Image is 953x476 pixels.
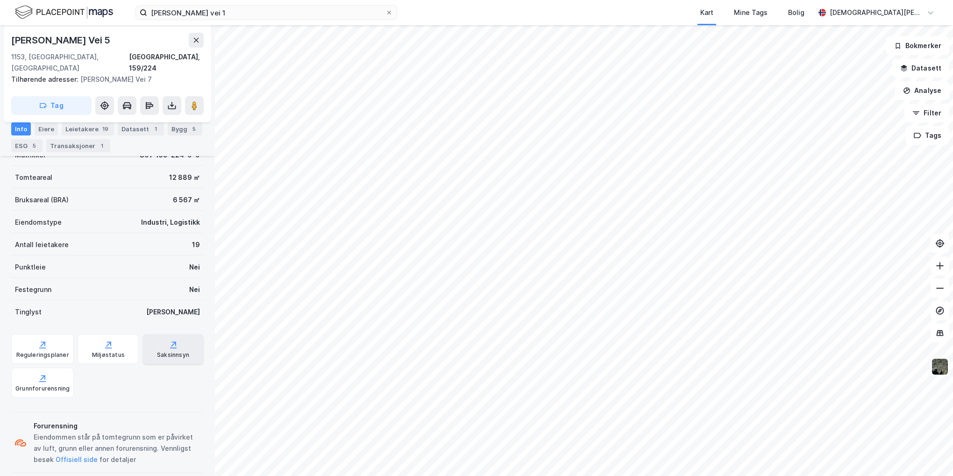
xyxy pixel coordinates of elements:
div: [PERSON_NAME] Vei 7 [11,74,196,85]
div: Grunnforurensning [15,385,70,392]
div: Kart [700,7,713,18]
div: Saksinnsyn [157,351,189,359]
div: Bruksareal (BRA) [15,194,69,206]
div: Nei [189,284,200,295]
div: Eiendomstype [15,217,62,228]
button: Tag [11,96,92,115]
div: 19 [100,124,110,134]
button: Filter [904,104,949,122]
div: 5 [189,124,199,134]
div: Mine Tags [734,7,768,18]
iframe: Chat Widget [906,431,953,476]
div: Punktleie [15,262,46,273]
div: Info [11,122,31,135]
div: [PERSON_NAME] Vei 5 [11,33,112,48]
div: 1 [97,141,107,150]
div: [PERSON_NAME] [146,306,200,318]
div: Forurensning [34,420,200,432]
input: Søk på adresse, matrikkel, gårdeiere, leietakere eller personer [147,6,385,20]
div: Transaksjoner [46,139,110,152]
div: 12 889 ㎡ [169,172,200,183]
div: 1153, [GEOGRAPHIC_DATA], [GEOGRAPHIC_DATA] [11,51,129,74]
div: Eiendommen står på tomtegrunn som er påvirket av luft, grunn eller annen forurensning. Vennligst ... [34,432,200,465]
div: Tomteareal [15,172,52,183]
img: logo.f888ab2527a4732fd821a326f86c7f29.svg [15,4,113,21]
div: Bolig [788,7,804,18]
button: Datasett [892,59,949,78]
div: 19 [192,239,200,250]
div: Festegrunn [15,284,51,295]
div: Bygg [168,122,202,135]
div: Nei [189,262,200,273]
button: Bokmerker [886,36,949,55]
span: Tilhørende adresser: [11,75,80,83]
div: Antall leietakere [15,239,69,250]
div: 1 [151,124,160,134]
div: 5 [29,141,39,150]
div: Miljøstatus [92,351,125,359]
div: ESG [11,139,43,152]
div: Eiere [35,122,58,135]
button: Tags [906,126,949,145]
div: Tinglyst [15,306,42,318]
div: [GEOGRAPHIC_DATA], 159/224 [129,51,204,74]
div: 6 567 ㎡ [173,194,200,206]
div: Reguleringsplaner [16,351,69,359]
button: Analyse [895,81,949,100]
div: [DEMOGRAPHIC_DATA][PERSON_NAME] [830,7,923,18]
img: 9k= [931,358,949,376]
div: Leietakere [62,122,114,135]
div: Datasett [118,122,164,135]
div: Industri, Logistikk [141,217,200,228]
